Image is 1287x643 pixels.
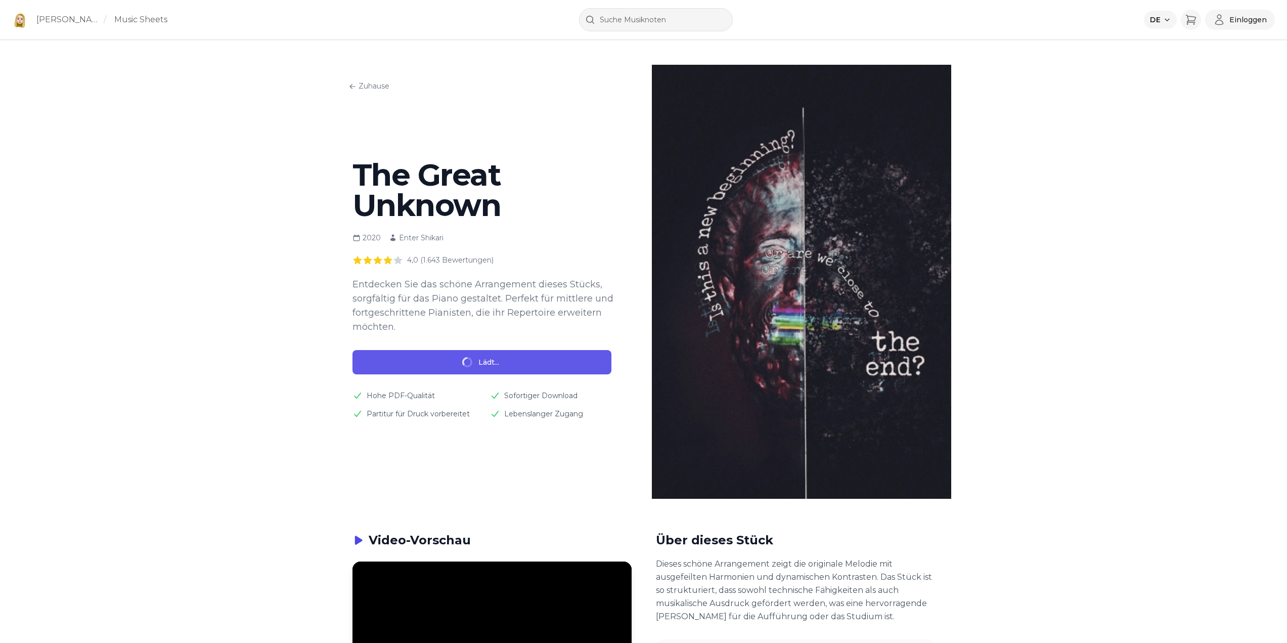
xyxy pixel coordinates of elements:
span: Partitur für Druck vorbereitet [367,409,470,419]
p: Dieses schöne Arrangement zeigt die originale Melodie mit ausgefeilten Harmonien und dynamischen ... [656,558,935,623]
img: Kate Maystrova [12,12,28,28]
h2: Video-Vorschau [369,531,471,549]
input: Suche Musiknoten [579,8,733,31]
span: Lebenslanger Zugang [504,409,583,419]
span: DE [1150,15,1161,25]
div: Enter Shikari [389,233,443,243]
button: Warenkorb [1181,10,1201,30]
p: 4,0 (1.643 Bewertungen) [407,255,494,265]
button: Lädt... [352,350,611,374]
span: The Great Unknown [352,156,501,224]
div: 2020 [352,233,381,243]
span: Einloggen [1229,15,1267,25]
img: The Great Unknown [652,65,951,499]
a: [PERSON_NAME] [36,14,100,26]
button: Einloggen [1205,10,1275,30]
span: / [104,14,106,26]
button: Select language [1144,11,1177,29]
a: Zuhause [345,78,392,94]
nav: Global [336,65,636,103]
h2: Über dieses Stück [656,531,935,549]
span: Hohe PDF-Qualität [367,391,435,401]
span: Sofortiger Download [504,391,578,401]
a: Music Sheets [114,14,167,26]
p: Entdecken Sie das schöne Arrangement dieses Stücks, sorgfältig für das Piano gestaltet. Perfekt f... [352,277,619,334]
